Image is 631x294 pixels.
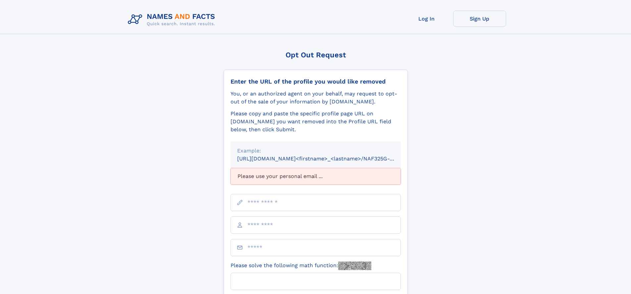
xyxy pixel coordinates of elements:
div: Example: [237,147,394,155]
div: Opt Out Request [224,51,408,59]
div: Please use your personal email ... [231,168,401,185]
img: Logo Names and Facts [125,11,221,29]
div: Enter the URL of the profile you would like removed [231,78,401,85]
a: Log In [400,11,453,27]
label: Please solve the following math function: [231,262,371,270]
div: Please copy and paste the specific profile page URL on [DOMAIN_NAME] you want removed into the Pr... [231,110,401,134]
a: Sign Up [453,11,506,27]
div: You, or an authorized agent on your behalf, may request to opt-out of the sale of your informatio... [231,90,401,106]
small: [URL][DOMAIN_NAME]<firstname>_<lastname>/NAF325G-xxxxxxxx [237,155,413,162]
